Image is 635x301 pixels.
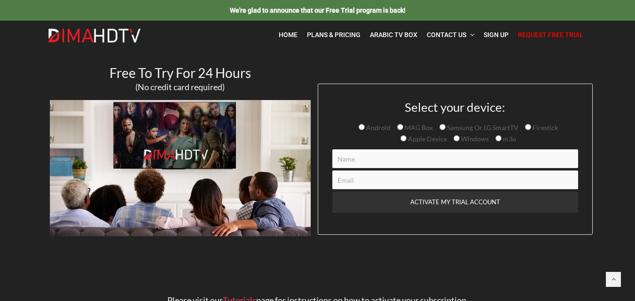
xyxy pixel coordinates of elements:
[230,6,406,14] a: We're glad to announce that our Free Trial program is back!
[439,124,446,130] input: Samsung Or LG SmartTV
[307,31,361,39] span: Plans & Pricing
[427,31,466,39] span: Contact Us
[370,31,417,39] span: Arabic TV Box
[518,31,583,39] span: Request Free Trial
[135,82,225,92] span: (No credit card required)
[606,272,621,287] a: Back to top
[405,100,505,115] span: Select your device:
[332,192,578,213] input: ACTIVATE MY TRIAL ACCOUNT
[407,135,447,143] span: Apple Device
[400,135,407,141] input: Apple Device
[365,25,422,45] a: Arabic TV Box
[365,123,391,131] span: Android
[460,135,489,143] span: Windows
[446,123,518,131] span: Samsung Or LG SmartTV
[332,170,578,189] input: Email
[484,31,509,39] span: Sign Up
[47,28,141,43] img: Dima HDTV
[110,65,251,81] span: Free To Try For 24 Hours
[302,25,365,45] a: Plans & Pricing
[325,100,585,234] form: Contact form
[403,123,433,131] span: MAG Box
[279,31,298,39] span: Home
[454,135,460,141] input: Windows
[502,135,516,143] span: m3u
[332,149,578,168] input: Name
[479,25,513,45] a: Sign Up
[531,123,558,131] span: Firestick
[513,25,588,45] a: Request Free Trial
[422,25,479,45] a: Contact Us
[397,124,403,130] input: MAG Box
[230,7,406,14] span: We're glad to announce that our Free Trial program is back!
[274,25,302,45] a: Home
[495,135,502,141] input: m3u
[525,124,531,130] input: Firestick
[359,124,365,130] input: Android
